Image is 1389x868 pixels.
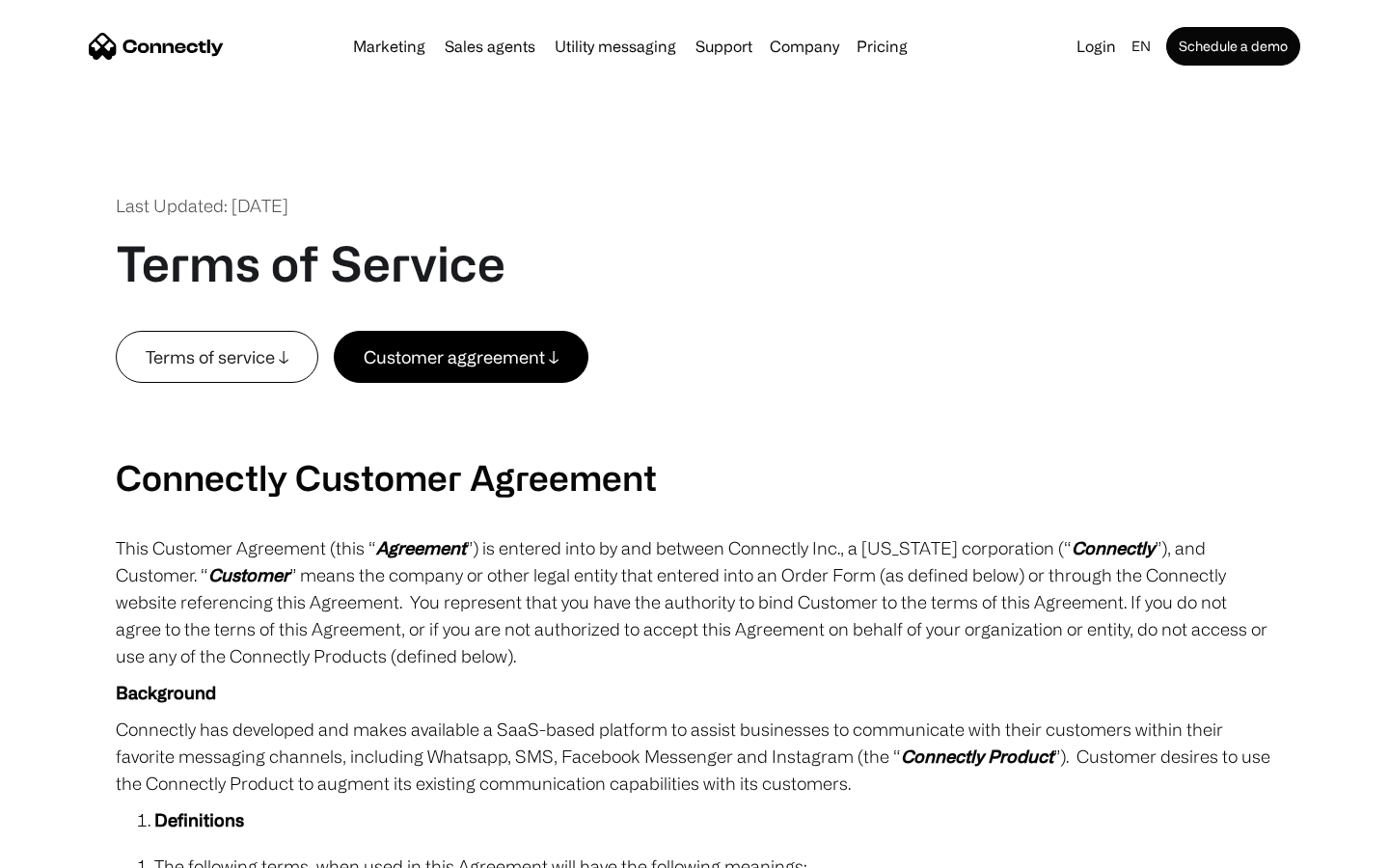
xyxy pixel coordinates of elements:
[688,39,760,54] a: Support
[770,33,839,60] div: Company
[547,39,684,54] a: Utility messaging
[1166,27,1300,66] a: Schedule a demo
[345,39,433,54] a: Marketing
[116,534,1273,669] p: This Customer Agreement (this “ ”) is entered into by and between Connectly Inc., a [US_STATE] co...
[116,193,288,219] div: Last Updated: [DATE]
[116,683,216,702] strong: Background
[116,456,1273,498] h2: Connectly Customer Agreement
[901,746,1053,766] em: Connectly Product
[1131,33,1151,60] div: en
[116,234,505,292] h1: Terms of Service
[146,343,288,370] div: Terms of service ↓
[116,383,1273,410] p: ‍
[19,832,116,861] aside: Language selected: English
[116,420,1273,447] p: ‍
[849,39,915,54] a: Pricing
[116,716,1273,797] p: Connectly has developed and makes available a SaaS-based platform to assist businesses to communi...
[208,565,289,584] em: Customer
[39,834,116,861] ul: Language list
[437,39,543,54] a: Sales agents
[376,538,466,557] em: Agreement
[1072,538,1155,557] em: Connectly
[1069,33,1124,60] a: Login
[364,343,558,370] div: Customer aggreement ↓
[154,810,244,829] strong: Definitions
